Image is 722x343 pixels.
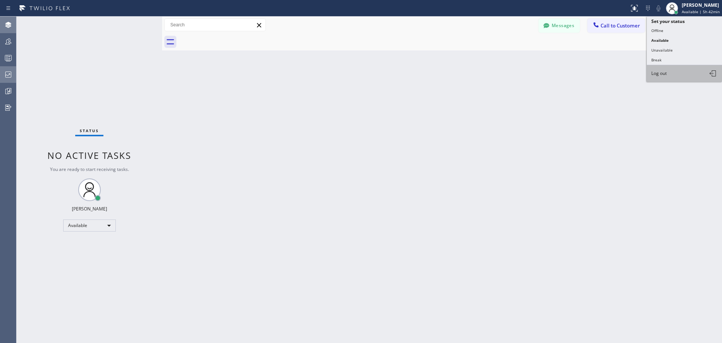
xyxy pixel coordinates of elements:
span: You are ready to start receiving tasks. [50,166,129,172]
input: Search [165,19,265,31]
span: No active tasks [47,149,131,162]
span: Available | 5h 42min [682,9,720,14]
button: Mute [653,3,664,14]
div: [PERSON_NAME] [72,206,107,212]
span: Call to Customer [601,22,640,29]
div: Available [63,220,116,232]
button: Call to Customer [587,18,645,33]
div: [PERSON_NAME] [682,2,720,8]
span: Status [80,128,99,133]
button: Messages [538,18,580,33]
